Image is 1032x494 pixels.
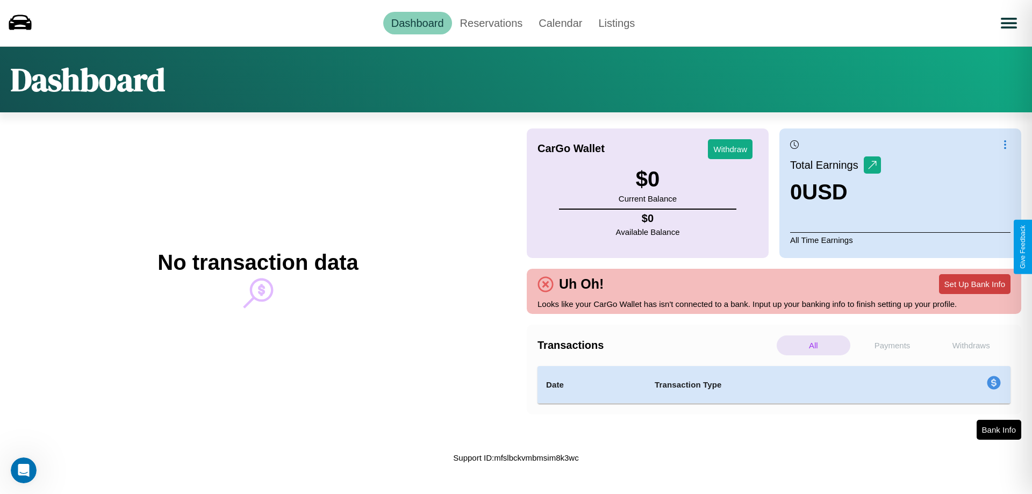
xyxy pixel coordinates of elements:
[619,191,677,206] p: Current Balance
[939,274,1010,294] button: Set Up Bank Info
[537,339,774,352] h4: Transactions
[994,8,1024,38] button: Open menu
[590,12,643,34] a: Listings
[453,450,578,465] p: Support ID: mfslbckvmbmsim8k3wc
[790,232,1010,247] p: All Time Earnings
[655,378,899,391] h4: Transaction Type
[619,167,677,191] h3: $ 0
[790,180,881,204] h3: 0 USD
[383,12,452,34] a: Dashboard
[977,420,1021,440] button: Bank Info
[546,378,637,391] h4: Date
[790,155,864,175] p: Total Earnings
[934,335,1008,355] p: Withdraws
[616,225,680,239] p: Available Balance
[616,212,680,225] h4: $ 0
[537,366,1010,404] table: simple table
[531,12,590,34] a: Calendar
[11,58,165,102] h1: Dashboard
[11,457,37,483] iframe: Intercom live chat
[708,139,752,159] button: Withdraw
[537,297,1010,311] p: Looks like your CarGo Wallet has isn't connected to a bank. Input up your banking info to finish ...
[777,335,850,355] p: All
[157,250,358,275] h2: No transaction data
[554,276,609,292] h4: Uh Oh!
[452,12,531,34] a: Reservations
[1019,225,1027,269] div: Give Feedback
[856,335,929,355] p: Payments
[537,142,605,155] h4: CarGo Wallet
